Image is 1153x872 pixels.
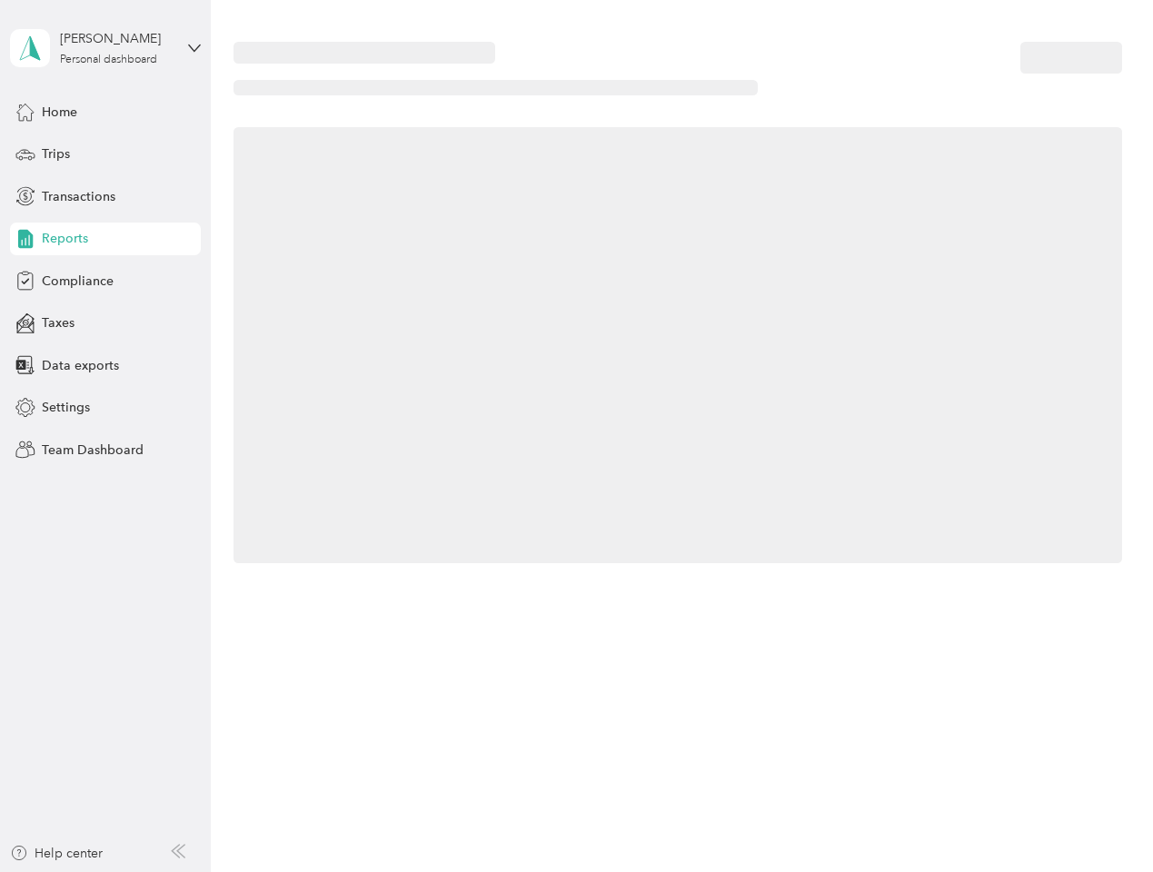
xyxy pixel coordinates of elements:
button: Help center [10,844,103,863]
span: Trips [42,144,70,163]
div: [PERSON_NAME] [60,29,174,48]
span: Settings [42,398,90,417]
span: Reports [42,229,88,248]
span: Data exports [42,356,119,375]
span: Home [42,103,77,122]
span: Transactions [42,187,115,206]
iframe: Everlance-gr Chat Button Frame [1051,770,1153,872]
span: Taxes [42,313,75,332]
div: Personal dashboard [60,54,157,65]
span: Compliance [42,272,114,291]
span: Team Dashboard [42,441,144,460]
